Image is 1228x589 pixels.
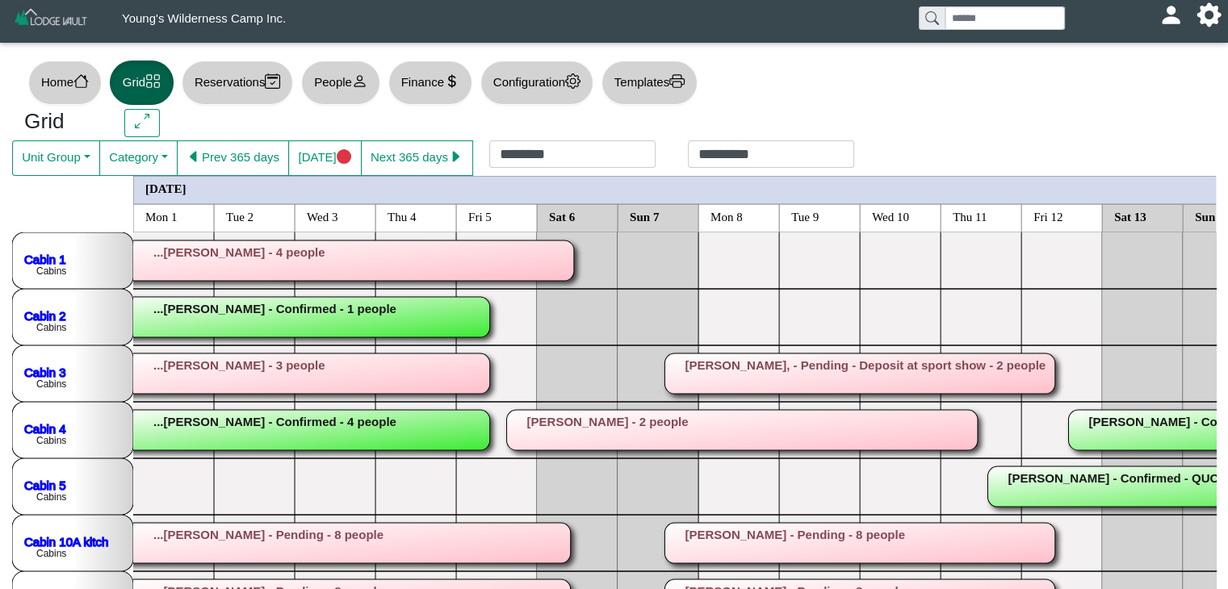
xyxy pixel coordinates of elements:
button: Gridgrid [110,61,174,105]
svg: currency dollar [444,73,459,89]
text: Cabins [36,265,66,277]
input: Check out [688,140,854,168]
text: Fri 5 [468,210,492,223]
button: arrows angle expand [124,109,159,138]
text: Sat 6 [549,210,576,223]
text: Cabins [36,435,66,446]
text: Sat 13 [1114,210,1146,223]
svg: caret left fill [187,149,202,165]
button: Financecurrency dollar [388,61,472,105]
button: [DATE]circle fill [288,140,361,176]
text: Thu 11 [953,210,987,223]
svg: calendar2 check [265,73,280,89]
button: Peopleperson [301,61,379,105]
text: Cabins [36,322,66,333]
text: Cabins [36,491,66,503]
button: Configurationgear [480,61,593,105]
svg: gear fill [1203,9,1215,21]
text: Mon 8 [710,210,743,223]
svg: grid [145,73,161,89]
input: Check in [489,140,656,168]
svg: gear [565,73,580,89]
text: Sun 7 [630,210,660,223]
svg: circle fill [337,149,352,165]
button: Reservationscalendar2 check [182,61,293,105]
h3: Grid [24,109,100,135]
a: Cabin 4 [24,421,66,435]
text: Mon 1 [145,210,178,223]
img: Z [13,6,90,35]
text: Tue 2 [226,210,254,223]
button: Homehouse [28,61,102,105]
a: Cabin 10A kitch [24,534,108,548]
svg: search [925,11,938,24]
a: Cabin 3 [24,365,66,378]
a: Cabin 1 [24,252,66,265]
svg: printer [669,73,685,89]
button: Templatesprinter [601,61,698,105]
text: Wed 10 [872,210,909,223]
button: Next 365 dayscaret right fill [361,140,473,176]
svg: caret right fill [448,149,463,165]
text: Fri 12 [1033,210,1062,223]
svg: house [73,73,89,89]
svg: arrows angle expand [135,114,150,129]
text: [DATE] [145,182,187,194]
text: Tue 9 [791,210,819,223]
svg: person [352,73,367,89]
button: caret left fillPrev 365 days [177,140,289,176]
text: Cabins [36,548,66,559]
button: Unit Group [12,140,100,176]
text: Wed 3 [307,210,337,223]
svg: person fill [1165,9,1177,21]
a: Cabin 5 [24,478,66,491]
a: Cabin 2 [24,308,66,322]
button: Category [99,140,178,176]
text: Cabins [36,378,66,390]
text: Thu 4 [388,210,417,223]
